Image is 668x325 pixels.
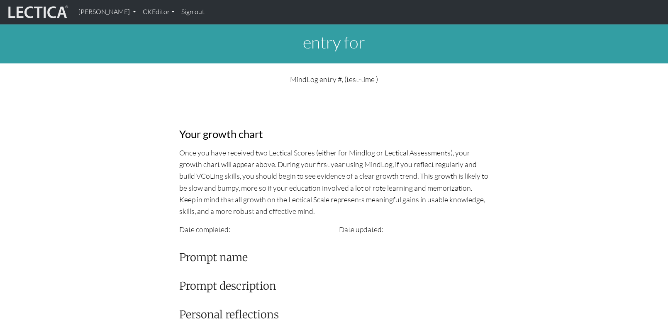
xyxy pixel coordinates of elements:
label: Date completed: [179,223,230,235]
h3: Your growth chart [179,128,489,141]
p: MindLog entry #, (test-time ) [179,73,489,85]
p: Once you have received two Lectical Scores (either for Mindlog or Lectical Assessments), your gro... [179,147,489,217]
a: Sign out [178,3,208,21]
a: CKEditor [139,3,178,21]
h3: Prompt description [179,280,489,293]
div: Date updated: [334,223,494,235]
a: [PERSON_NAME] [75,3,139,21]
h3: Personal reflections [179,308,489,321]
h3: Prompt name [179,251,489,264]
img: lecticalive [6,4,68,20]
